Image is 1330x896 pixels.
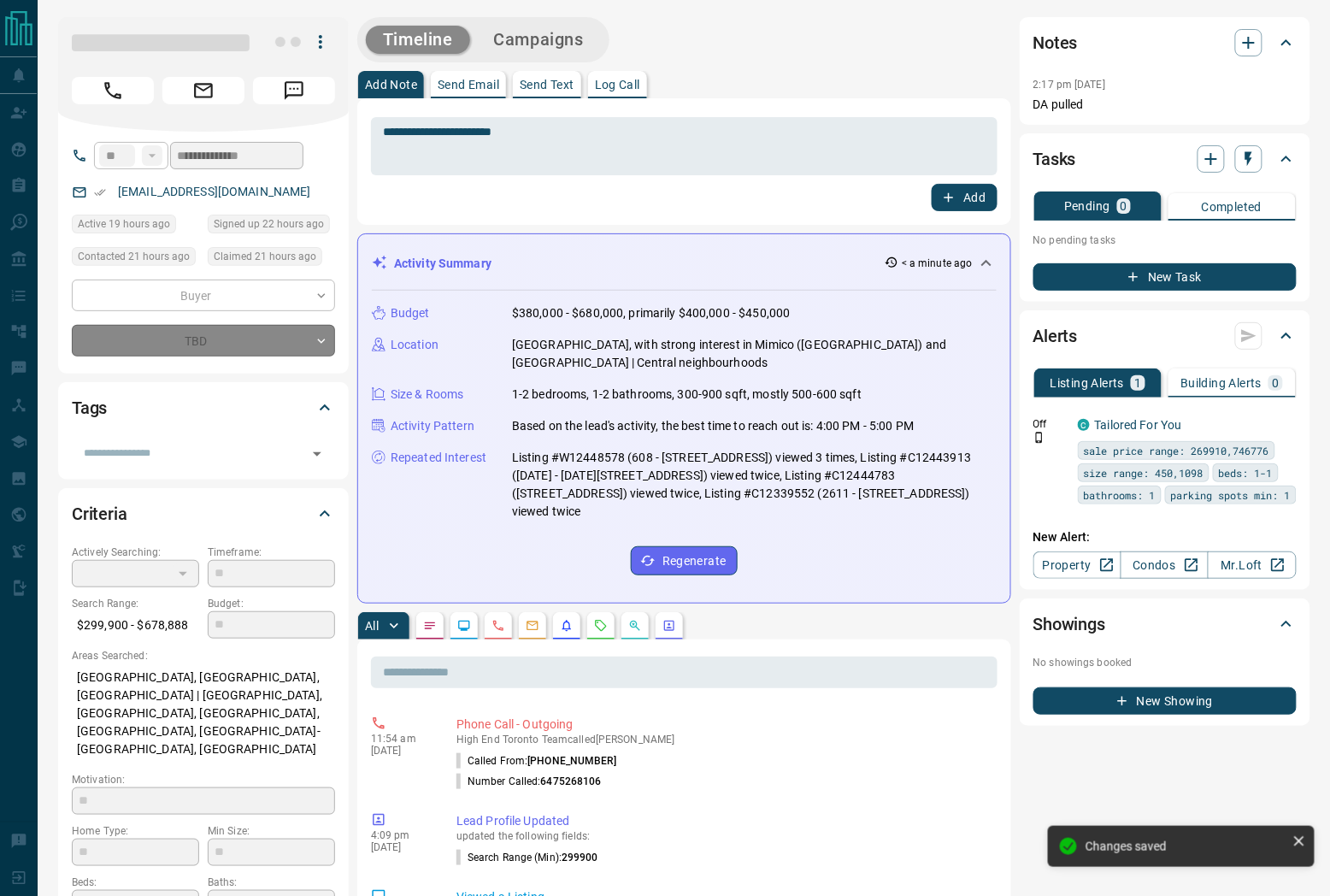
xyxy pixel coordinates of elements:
[1084,486,1156,504] span: bathrooms: 1
[932,184,997,211] button: Add
[520,79,574,91] p: Send Text
[72,247,199,271] div: Mon Oct 13 2025
[1121,551,1209,579] a: Condos
[253,77,335,104] span: Message
[512,336,997,372] p: [GEOGRAPHIC_DATA], with strong interest in Mimico ([GEOGRAPHIC_DATA]) and [GEOGRAPHIC_DATA] | Cen...
[1095,418,1182,432] a: Tailored For You
[1121,200,1127,212] p: 0
[1033,96,1297,114] p: DA pulled
[208,596,335,611] p: Budget:
[366,26,470,54] button: Timeline
[394,255,491,273] p: Activity Summary
[1272,377,1279,389] p: 0
[1064,200,1110,212] p: Pending
[391,386,464,404] p: Size & Rooms
[1033,227,1297,253] p: No pending tasks
[72,493,335,534] div: Criteria
[1033,416,1068,432] p: Off
[72,500,127,528] h2: Criteria
[594,619,608,633] svg: Requests
[208,545,335,560] p: Timeframe:
[365,79,417,91] p: Add Note
[371,745,431,757] p: [DATE]
[477,26,601,54] button: Campaigns
[560,619,574,633] svg: Listing Alerts
[512,304,791,322] p: $380,000 - $680,000, primarily $400,000 - $450,000
[902,256,973,271] p: < a minute ago
[512,417,914,435] p: Based on the lead's activity, the best time to reach out is: 4:00 PM - 5:00 PM
[456,753,616,769] p: Called From:
[456,812,991,830] p: Lead Profile Updated
[1033,610,1106,638] h2: Showings
[527,755,616,767] span: [PHONE_NUMBER]
[631,546,738,575] button: Regenerate
[391,336,438,354] p: Location
[72,611,199,640] p: $299,900 - $678,888
[72,823,199,839] p: Home Type:
[1180,377,1262,389] p: Building Alerts
[214,215,324,233] span: Signed up 22 hours ago
[72,77,154,104] span: Call
[456,734,991,746] p: High End Toronto Team called [PERSON_NAME]
[1086,840,1286,853] div: Changes saved
[1208,551,1296,579] a: Mr.Loft
[72,325,335,357] div: TBD
[72,394,107,421] h2: Tags
[662,619,676,633] svg: Agent Actions
[1171,486,1291,504] span: parking spots min: 1
[456,830,991,842] p: updated the following fields:
[438,79,499,91] p: Send Email
[1033,551,1121,579] a: Property
[457,619,471,633] svg: Lead Browsing Activity
[1033,263,1297,291] button: New Task
[118,185,311,198] a: [EMAIL_ADDRESS][DOMAIN_NAME]
[512,449,997,521] p: Listing #W12448578 (608 - [STREET_ADDRESS]) viewed 3 times, Listing #C12443913 ([DATE] - [DATE][S...
[491,619,505,633] svg: Calls
[1033,655,1297,670] p: No showings booked
[1202,201,1262,213] p: Completed
[526,619,539,633] svg: Emails
[391,417,474,435] p: Activity Pattern
[391,304,430,322] p: Budget
[1033,528,1297,546] p: New Alert:
[1219,464,1273,481] span: beds: 1-1
[512,386,862,404] p: 1-2 bedrooms, 1-2 bathrooms, 300-900 sqft, mostly 500-600 sqft
[305,442,329,466] button: Open
[1033,687,1297,715] button: New Showing
[1078,419,1090,431] div: condos.ca
[208,215,335,239] div: Mon Oct 13 2025
[94,186,106,198] svg: Email Verified
[371,733,431,745] p: 11:54 am
[1084,464,1203,481] span: size range: 450,1098
[1033,29,1078,56] h2: Notes
[72,387,335,428] div: Tags
[562,852,598,864] span: 299900
[628,619,642,633] svg: Opportunities
[72,875,199,890] p: Beds:
[365,620,379,632] p: All
[1134,377,1141,389] p: 1
[391,449,486,467] p: Repeated Interest
[214,248,316,265] span: Claimed 21 hours ago
[72,280,335,311] div: Buyer
[1033,139,1297,180] div: Tasks
[78,248,190,265] span: Contacted 21 hours ago
[1033,604,1297,645] div: Showings
[423,619,437,633] svg: Notes
[72,772,335,787] p: Motivation:
[456,716,991,734] p: Phone Call - Outgoing
[72,648,335,663] p: Areas Searched:
[371,841,431,853] p: [DATE]
[72,215,199,239] div: Mon Oct 13 2025
[1033,315,1297,357] div: Alerts
[1033,322,1078,350] h2: Alerts
[72,545,199,560] p: Actively Searching:
[208,247,335,271] div: Mon Oct 13 2025
[456,774,602,789] p: Number Called:
[541,775,602,787] span: 6475268106
[162,77,244,104] span: Email
[1033,145,1076,173] h2: Tasks
[208,875,335,890] p: Baths:
[72,663,335,763] p: [GEOGRAPHIC_DATA], [GEOGRAPHIC_DATA], [GEOGRAPHIC_DATA] | [GEOGRAPHIC_DATA], [GEOGRAPHIC_DATA], [...
[372,248,997,280] div: Activity Summary< a minute ago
